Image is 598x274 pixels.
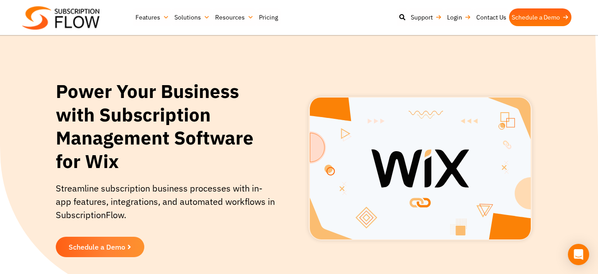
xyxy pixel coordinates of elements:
a: Schedule a Demo [56,237,144,257]
a: Login [444,8,474,26]
a: Support [408,8,444,26]
a: Contact Us [474,8,509,26]
a: Solutions [172,8,212,26]
a: Schedule a Demo [509,8,571,26]
h1: Power Your Business with Subscription Management Software for Wix [56,80,276,173]
a: Features [133,8,172,26]
a: Pricing [256,8,281,26]
div: Open Intercom Messenger [568,244,589,265]
img: Subscriptionflow [22,6,100,30]
img: Subscription-management-software-for-Wix [309,97,532,240]
a: Resources [212,8,256,26]
p: Streamline subscription business processes with in-app features, integrations, and automated work... [56,182,276,231]
span: Schedule a Demo [69,243,125,251]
